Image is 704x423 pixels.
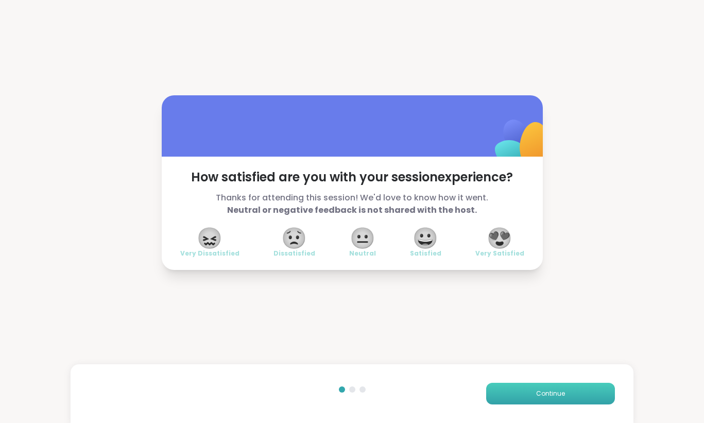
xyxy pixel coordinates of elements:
span: 😍 [487,229,512,247]
span: Thanks for attending this session! We'd love to know how it went. [180,192,524,216]
img: ShareWell Logomark [471,93,573,195]
span: Neutral [349,249,376,258]
span: 😟 [281,229,307,247]
span: 😐 [350,229,375,247]
span: Continue [536,389,565,398]
span: Very Satisfied [475,249,524,258]
button: Continue [486,383,615,404]
span: 😀 [413,229,438,247]
span: Very Dissatisfied [180,249,239,258]
span: Satisfied [410,249,441,258]
span: 😖 [197,229,222,247]
b: Neutral or negative feedback is not shared with the host. [227,204,477,216]
span: How satisfied are you with your session experience? [180,169,524,185]
span: Dissatisfied [273,249,315,258]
